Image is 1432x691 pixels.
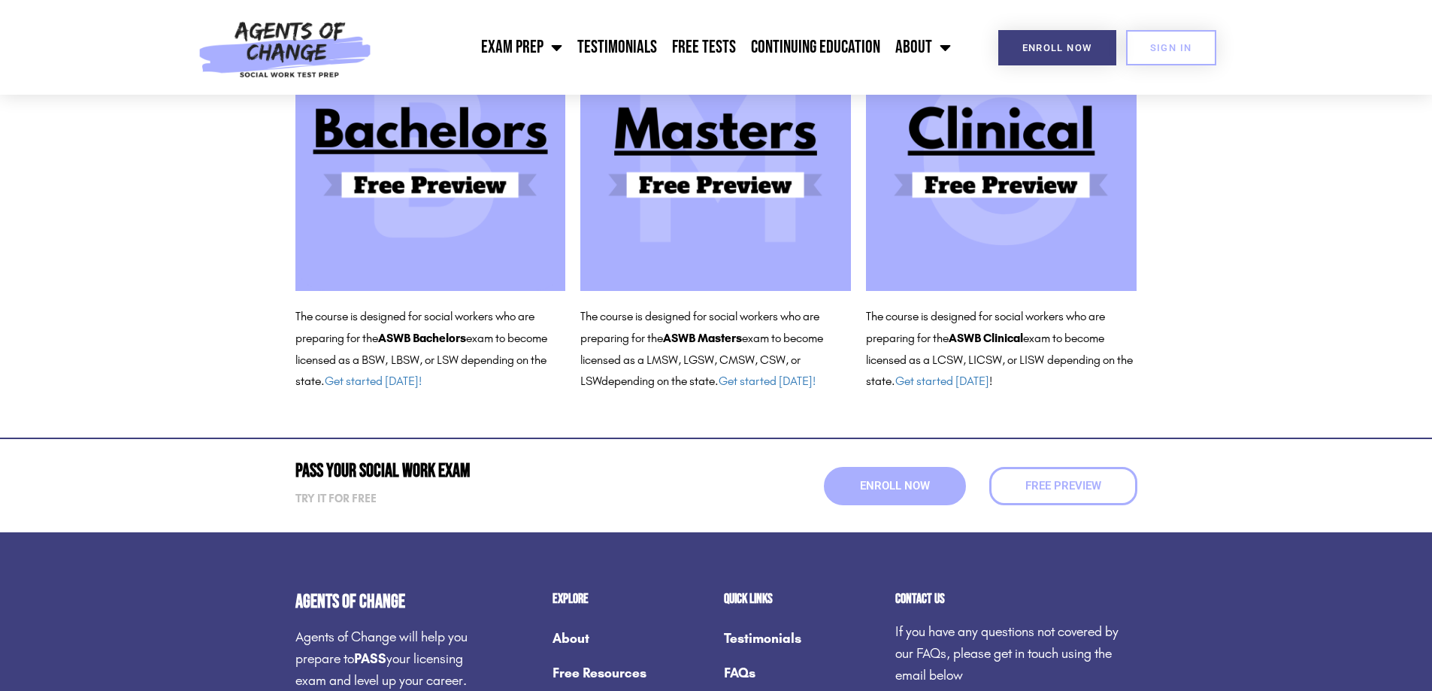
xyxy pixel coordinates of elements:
b: ASWB Clinical [949,331,1023,345]
b: ASWB Masters [663,331,742,345]
strong: PASS [354,650,386,667]
a: Get started [DATE]! [325,374,422,388]
nav: Menu [380,29,958,66]
a: SIGN IN [1126,30,1216,65]
h2: Contact us [895,593,1137,606]
a: Free Resources [553,656,709,690]
a: Testimonials [570,29,665,66]
h2: Explore [553,593,709,606]
span: Free Preview [1025,480,1101,492]
h2: Pass Your Social Work Exam [295,462,709,480]
b: ASWB Bachelors [378,331,466,345]
span: Enroll Now [860,480,930,492]
p: The course is designed for social workers who are preparing for the exam to become licensed as a ... [580,306,851,392]
span: SIGN IN [1150,43,1192,53]
span: depending on the state. [601,374,816,388]
a: Continuing Education [743,29,888,66]
p: The course is designed for social workers who are preparing for the exam to become licensed as a ... [866,306,1137,392]
a: Enroll Now [824,467,966,505]
a: About [888,29,958,66]
p: The course is designed for social workers who are preparing for the exam to become licensed as a ... [295,306,566,392]
a: Free Tests [665,29,743,66]
a: Get started [DATE] [895,374,989,388]
span: Enroll Now [1022,43,1092,53]
span: If you have any questions not covered by our FAQs, please get in touch using the email below [895,623,1119,683]
a: FAQs [724,656,880,690]
a: Exam Prep [474,29,570,66]
strong: Try it for free [295,492,377,505]
span: . ! [892,374,992,388]
a: Free Preview [989,467,1137,505]
a: Testimonials [724,621,880,656]
h4: Agents of Change [295,593,477,611]
h2: Quick Links [724,593,880,606]
a: About [553,621,709,656]
p: Agents of Change will help you prepare to your licensing exam and level up your career. [295,626,477,691]
a: Get started [DATE]! [719,374,816,388]
a: Enroll Now [998,30,1116,65]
